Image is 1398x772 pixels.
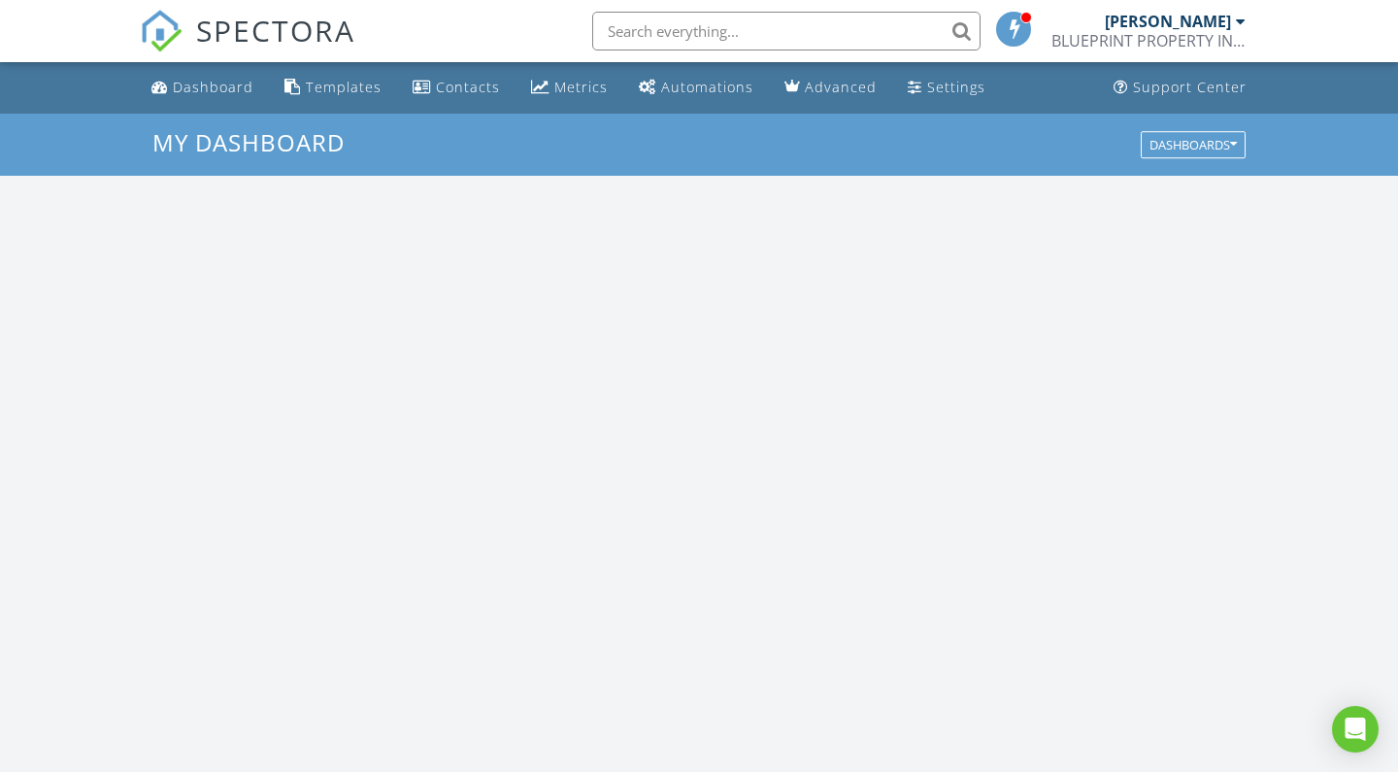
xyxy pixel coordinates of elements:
[900,70,993,106] a: Settings
[805,78,877,96] div: Advanced
[661,78,753,96] div: Automations
[277,70,389,106] a: Templates
[777,70,884,106] a: Advanced
[927,78,985,96] div: Settings
[306,78,382,96] div: Templates
[196,10,355,50] span: SPECTORA
[1149,138,1237,151] div: Dashboards
[173,78,253,96] div: Dashboard
[140,10,183,52] img: The Best Home Inspection Software - Spectora
[1105,12,1231,31] div: [PERSON_NAME]
[1133,78,1247,96] div: Support Center
[405,70,508,106] a: Contacts
[523,70,616,106] a: Metrics
[1141,131,1246,158] button: Dashboards
[436,78,500,96] div: Contacts
[592,12,981,50] input: Search everything...
[1332,706,1379,753] div: Open Intercom Messenger
[140,26,355,67] a: SPECTORA
[631,70,761,106] a: Automations (Basic)
[152,126,345,158] span: My Dashboard
[144,70,261,106] a: Dashboard
[1106,70,1254,106] a: Support Center
[554,78,608,96] div: Metrics
[1051,31,1246,50] div: BLUEPRINT PROPERTY INSPECTIONS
